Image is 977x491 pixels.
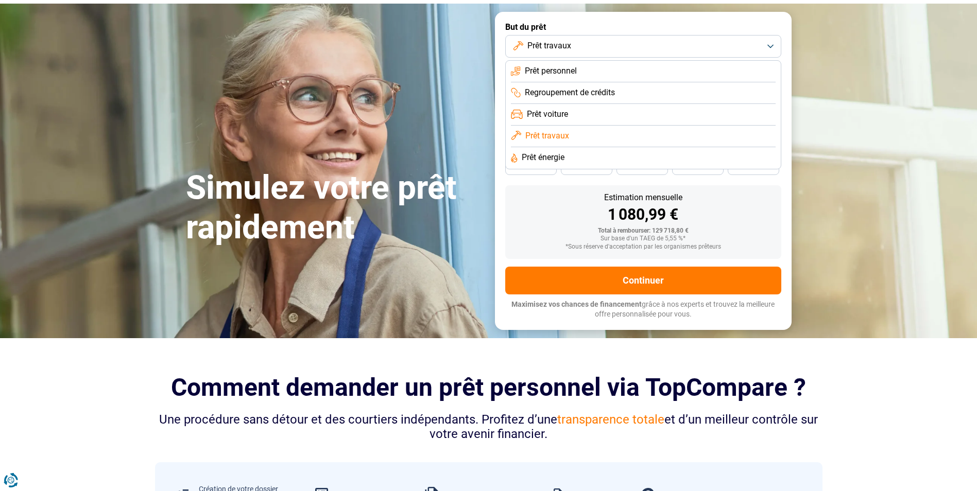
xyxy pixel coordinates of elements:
[520,164,542,170] span: 48 mois
[505,300,781,320] p: grâce à nos experts et trouvez la meilleure offre personnalisée pour vous.
[525,130,569,142] span: Prêt travaux
[186,168,483,248] h1: Simulez votre prêt rapidement
[527,109,568,120] span: Prêt voiture
[687,164,709,170] span: 30 mois
[525,87,615,98] span: Regroupement de crédits
[742,164,765,170] span: 24 mois
[505,22,781,32] label: But du prêt
[631,164,654,170] span: 36 mois
[513,207,773,222] div: 1 080,99 €
[513,194,773,202] div: Estimation mensuelle
[513,235,773,242] div: Sur base d'un TAEG de 5,55 %*
[525,65,577,77] span: Prêt personnel
[527,40,571,51] span: Prêt travaux
[505,267,781,294] button: Continuer
[511,300,642,308] span: Maximisez vos chances de financement
[505,35,781,58] button: Prêt travaux
[513,227,773,235] div: Total à rembourser: 129 718,80 €
[155,412,822,442] div: Une procédure sans détour et des courtiers indépendants. Profitez d’une et d’un meilleur contrôle...
[513,243,773,251] div: *Sous réserve d'acceptation par les organismes prêteurs
[155,373,822,401] h2: Comment demander un prêt personnel via TopCompare ?
[557,412,664,427] span: transparence totale
[522,152,564,163] span: Prêt énergie
[575,164,598,170] span: 42 mois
